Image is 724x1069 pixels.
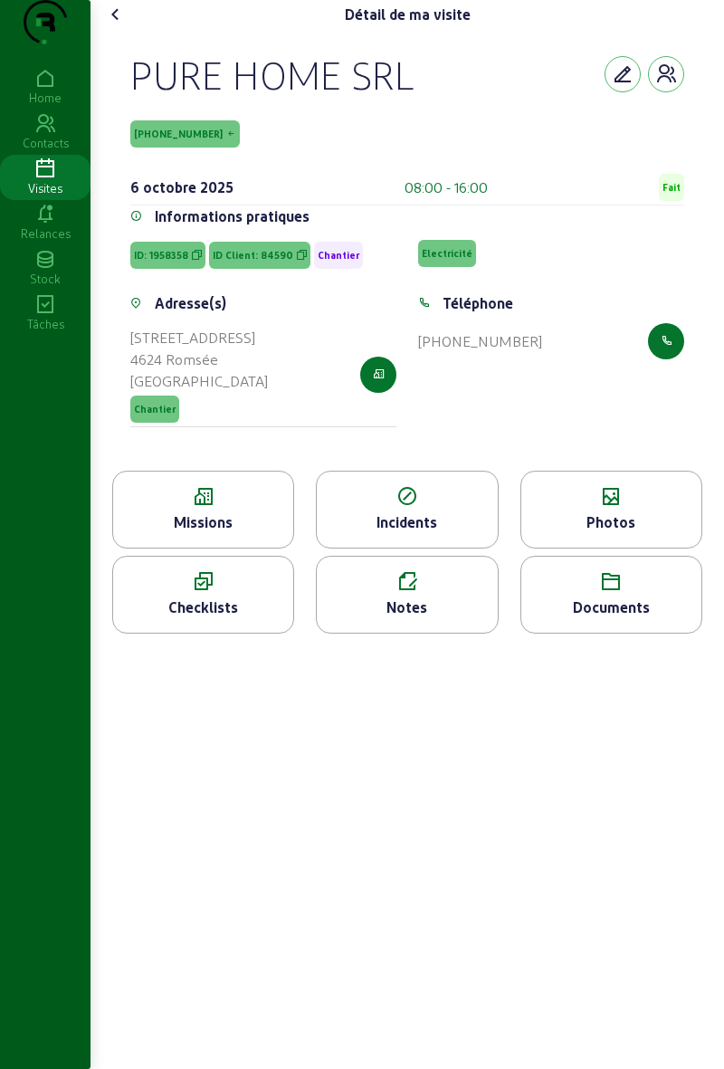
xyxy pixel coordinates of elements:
span: Electricité [422,247,472,260]
div: [PHONE_NUMBER] [418,330,542,352]
div: Photos [521,511,701,533]
div: PURE HOME SRL [130,51,414,98]
div: Détail de ma visite [345,4,471,25]
div: [GEOGRAPHIC_DATA] [130,370,268,392]
div: Missions [113,511,293,533]
span: Chantier [134,403,176,415]
div: [STREET_ADDRESS] [130,327,268,348]
div: 08:00 - 16:00 [405,177,488,198]
div: Checklists [113,597,293,618]
div: Documents [521,597,701,618]
div: Notes [317,597,497,618]
div: Adresse(s) [155,292,226,314]
div: Informations pratiques [155,205,310,227]
span: Fait [662,181,681,194]
div: Incidents [317,511,497,533]
div: 6 octobre 2025 [130,177,233,198]
div: 4624 Romsée [130,348,268,370]
span: ID: 1958358 [134,249,188,262]
span: [PHONE_NUMBER] [134,128,223,140]
div: Téléphone [443,292,513,314]
span: Chantier [318,249,359,262]
span: ID Client: 84590 [213,249,293,262]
